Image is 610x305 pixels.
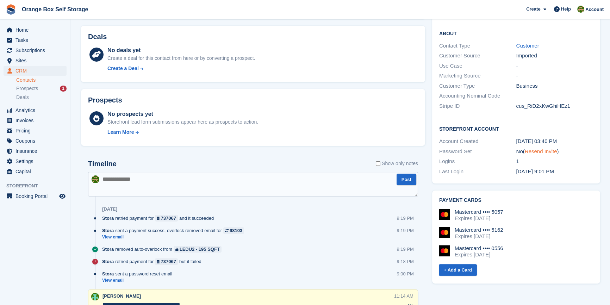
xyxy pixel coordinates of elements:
img: SARAH T [92,175,99,183]
input: Show only notes [376,160,380,167]
div: 9:18 PM [397,258,413,265]
a: menu [4,146,67,156]
span: Capital [15,167,58,176]
div: Mastercard •••• 5162 [455,227,503,233]
div: Imported [516,52,593,60]
a: menu [4,191,67,201]
div: 11:14 AM [394,293,413,299]
h2: Storefront Account [439,125,593,132]
span: Stora [102,246,114,253]
div: Last Login [439,168,516,176]
div: removed auto-overlock from [102,246,225,253]
a: Customer [516,43,539,49]
span: Prospects [16,85,38,92]
img: stora-icon-8386f47178a22dfd0bd8f6a31ec36ba5ce8667c1dd55bd0f319d3a0aa187defe.svg [6,4,16,15]
div: Expires [DATE] [455,233,503,239]
div: Expires [DATE] [455,215,503,222]
span: Subscriptions [15,45,58,55]
span: Pricing [15,126,58,136]
div: Business [516,82,593,90]
a: 737067 [155,258,178,265]
div: Customer Type [439,82,516,90]
span: Analytics [15,105,58,115]
a: menu [4,35,67,45]
div: Storefront lead form submissions appear here as prospects to action. [107,118,258,126]
a: Learn More [107,129,258,136]
span: Settings [15,156,58,166]
div: No deals yet [107,46,255,55]
div: 9:19 PM [397,246,413,253]
a: Prospects 1 [16,85,67,92]
div: sent a payment success, overlock removed email for [102,227,248,234]
a: menu [4,126,67,136]
label: Show only notes [376,160,418,167]
h2: Prospects [88,96,122,104]
span: Stora [102,270,114,277]
h2: Payment cards [439,198,593,203]
img: Mastercard Logo [439,245,450,256]
span: Booking Portal [15,191,58,201]
div: Marketing Source [439,72,516,80]
a: menu [4,105,67,115]
span: Coupons [15,136,58,146]
div: No prospects yet [107,110,258,118]
div: retried payment for and it succeeded [102,215,217,222]
span: ( ) [523,148,559,154]
a: Deals [16,94,67,101]
a: Resend Invite [525,148,557,154]
div: Contact Type [439,42,516,50]
div: Stripe ID [439,102,516,110]
div: [DATE] [102,206,117,212]
a: menu [4,56,67,66]
div: retried payment for but it failed [102,258,205,265]
div: Expires [DATE] [455,251,503,258]
div: Accounting Nominal Code [439,92,516,100]
div: Create a Deal [107,65,139,72]
div: - [516,62,593,70]
span: CRM [15,66,58,76]
span: Help [561,6,571,13]
span: Storefront [6,182,70,189]
span: Home [15,25,58,35]
div: 9:19 PM [397,215,413,222]
a: View email [102,278,176,284]
span: Stora [102,215,114,222]
a: menu [4,66,67,76]
span: Account [585,6,604,13]
a: Create a Deal [107,65,255,72]
div: [DATE] 03:40 PM [516,137,593,145]
span: Stora [102,258,114,265]
div: cus_RiD2xKwGhiHEz1 [516,102,593,110]
img: SARAH T [577,6,584,13]
span: Invoices [15,116,58,125]
div: Password Set [439,148,516,156]
div: Learn More [107,129,134,136]
span: Tasks [15,35,58,45]
a: menu [4,156,67,166]
a: Preview store [58,192,67,200]
div: Create a deal for this contact from here or by converting a prospect. [107,55,255,62]
div: 9:19 PM [397,227,413,234]
div: Customer Source [439,52,516,60]
div: 9:00 PM [397,270,413,277]
time: 2025-08-26 20:01:29 UTC [516,168,554,174]
a: menu [4,136,67,146]
h2: Deals [88,33,107,41]
span: [PERSON_NAME] [102,293,141,299]
button: Post [397,174,416,185]
span: Insurance [15,146,58,156]
h2: Timeline [88,160,117,168]
a: 98103 [223,227,244,234]
span: Stora [102,227,114,234]
span: Sites [15,56,58,66]
div: Account Created [439,137,516,145]
a: menu [4,25,67,35]
div: Use Case [439,62,516,70]
a: menu [4,45,67,55]
div: 98103 [230,227,242,234]
a: LEDU2 - 195 SQFT [174,246,222,253]
div: 737067 [161,215,176,222]
span: Create [526,6,540,13]
div: - [516,72,593,80]
div: LEDU2 - 195 SQFT [180,246,220,253]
